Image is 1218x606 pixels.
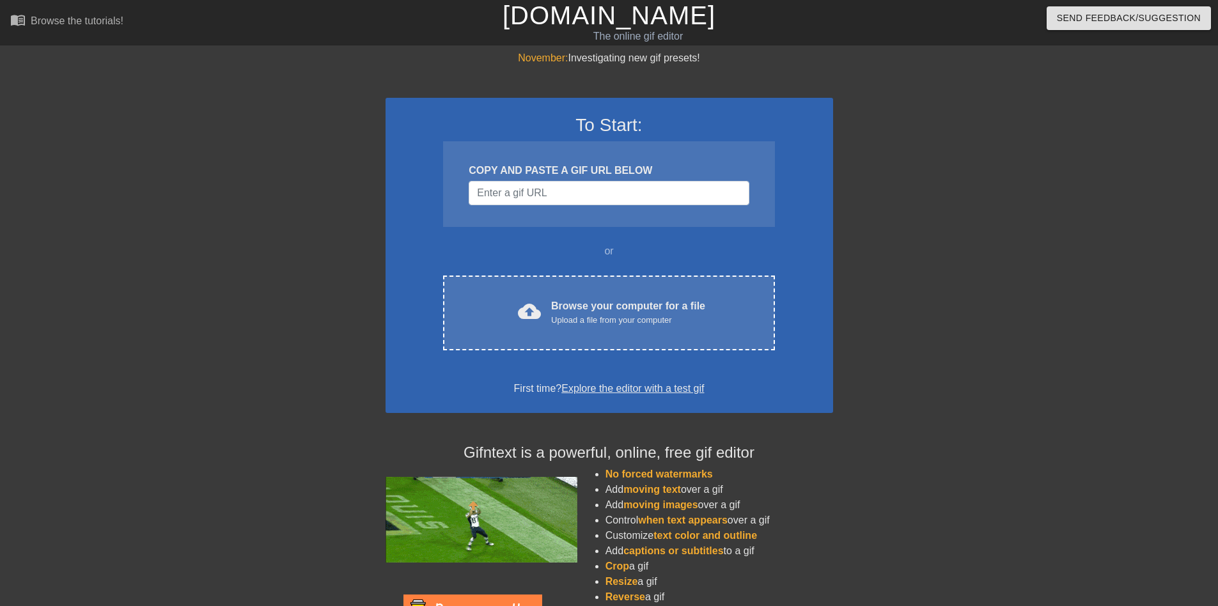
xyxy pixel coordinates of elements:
[638,515,728,525] span: when text appears
[419,244,800,259] div: or
[1057,10,1201,26] span: Send Feedback/Suggestion
[412,29,864,44] div: The online gif editor
[623,545,723,556] span: captions or subtitles
[605,513,833,528] li: Control over a gif
[10,12,123,32] a: Browse the tutorials!
[469,181,749,205] input: Username
[386,477,577,563] img: football_small.gif
[386,50,833,66] div: Investigating new gif presets!
[605,559,833,574] li: a gif
[10,12,26,27] span: menu_book
[1047,6,1211,30] button: Send Feedback/Suggestion
[605,591,645,602] span: Reverse
[518,300,541,323] span: cloud_upload
[605,482,833,497] li: Add over a gif
[605,589,833,605] li: a gif
[386,444,833,462] h4: Gifntext is a powerful, online, free gif editor
[605,543,833,559] li: Add to a gif
[551,299,705,327] div: Browse your computer for a file
[605,528,833,543] li: Customize
[605,576,638,587] span: Resize
[605,497,833,513] li: Add over a gif
[561,383,704,394] a: Explore the editor with a test gif
[402,381,816,396] div: First time?
[623,499,698,510] span: moving images
[551,314,705,327] div: Upload a file from your computer
[605,561,629,571] span: Crop
[518,52,568,63] span: November:
[653,530,757,541] span: text color and outline
[623,484,681,495] span: moving text
[402,114,816,136] h3: To Start:
[605,469,713,479] span: No forced watermarks
[503,1,715,29] a: [DOMAIN_NAME]
[31,15,123,26] div: Browse the tutorials!
[469,163,749,178] div: COPY AND PASTE A GIF URL BELOW
[605,574,833,589] li: a gif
